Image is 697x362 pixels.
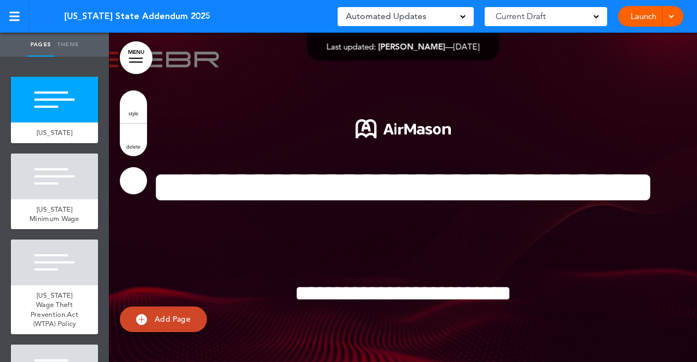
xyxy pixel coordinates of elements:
span: [US_STATE] Minimum Wage [29,205,80,224]
div: — [327,42,480,51]
a: Theme [54,33,82,57]
span: Current Draft [496,9,546,24]
a: [US_STATE] [11,122,98,143]
span: Automated Updates [346,9,426,24]
span: [PERSON_NAME] [378,41,445,52]
span: delete [126,143,140,150]
a: [US_STATE] Wage Theft Prevention Act (WTPA) Policy [11,285,98,334]
span: Last updated: [327,41,376,52]
a: Add Page [120,306,207,332]
img: add.svg [136,314,147,325]
a: [US_STATE] Minimum Wage [11,199,98,229]
a: MENU [120,41,152,74]
span: Add Page [155,314,191,324]
span: style [129,110,138,116]
a: Pages [27,33,54,57]
span: [US_STATE] Wage Theft Prevention Act (WTPA) Policy [30,291,78,329]
img: 1722553576973-Airmason_logo_White.png [356,119,451,138]
span: [DATE] [454,41,480,52]
a: delete [120,124,147,156]
span: [US_STATE] [36,128,73,137]
a: Launch [626,6,661,27]
a: style [120,90,147,123]
span: [US_STATE] State Addendum 2025 [64,10,210,22]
